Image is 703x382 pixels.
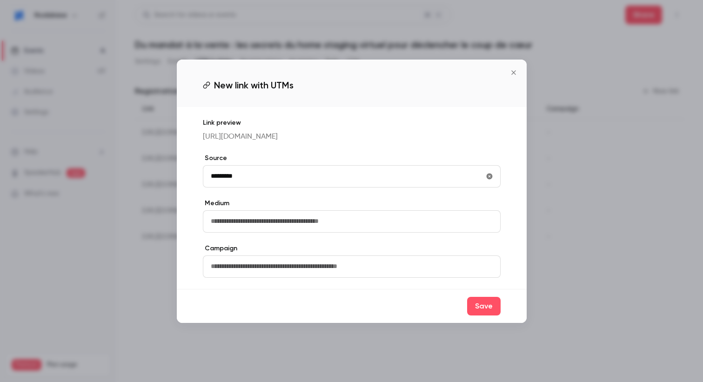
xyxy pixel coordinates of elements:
[203,131,501,142] p: [URL][DOMAIN_NAME]
[203,244,501,253] label: Campaign
[214,78,294,92] span: New link with UTMs
[203,154,501,163] label: Source
[467,297,501,315] button: Save
[504,63,523,82] button: Close
[482,169,497,184] button: utmSource
[203,118,501,127] p: Link preview
[203,199,501,208] label: Medium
